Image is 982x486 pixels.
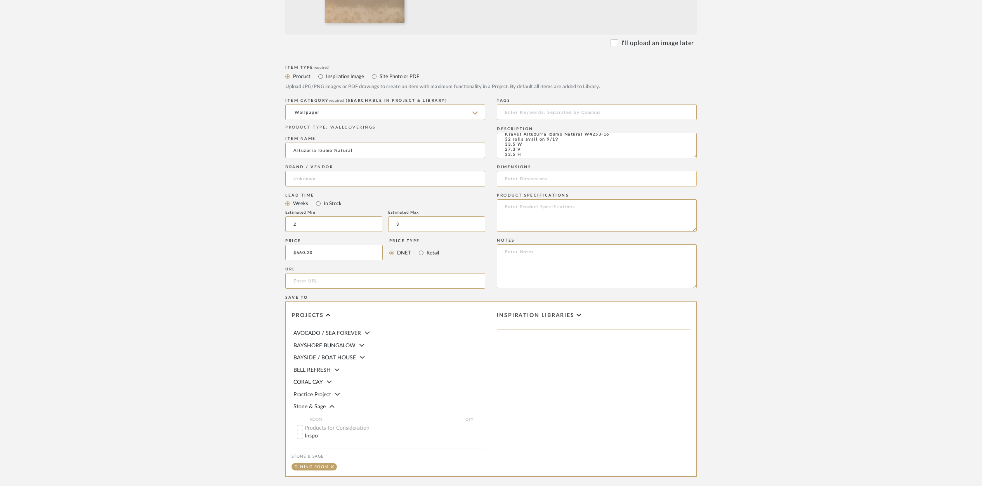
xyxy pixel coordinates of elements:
div: Stone & Sage [291,454,485,459]
span: required [329,99,344,103]
input: Estimated Max [388,216,485,232]
div: Price Type [389,239,439,243]
label: Inspiration Image [325,72,364,81]
input: Enter DNET Price [285,245,383,260]
span: required [314,66,329,70]
label: Site Photo or PDF [379,72,419,81]
div: Description [497,127,697,131]
input: Enter Name [285,143,485,158]
span: BAYSHORE BUNGALOW [293,343,356,348]
mat-radio-group: Select item type [285,199,485,208]
div: Dining Room [295,465,329,469]
span: (Searchable in Project & Library) [346,99,448,103]
div: Upload JPG/PNG images or PDF drawings to create an item with maximum functionality in a Project. ... [285,83,697,91]
label: Inspo [305,433,485,439]
label: Weeks [292,199,308,208]
div: PRODUCT TYPE [285,125,485,131]
label: In Stock [323,199,342,208]
input: Type a category to search and select [285,105,485,120]
div: Save To [285,295,697,300]
input: Estimated Min [285,216,382,232]
span: BAYSIDE / BOAT HOUSE [293,355,356,361]
label: Retail [426,249,439,257]
input: Unknown [285,171,485,186]
div: Estimated Min [285,210,382,215]
mat-radio-group: Select item type [285,71,697,81]
input: Enter Keywords, Separated by Commas [497,105,697,120]
span: : WALLCOVERINGS [326,125,376,129]
span: BELL REFRESH [293,368,331,373]
label: Product [292,72,311,81]
label: I'll upload an image later [621,38,694,48]
span: Stone & Sage [293,404,326,409]
div: Product Specifications [497,193,697,198]
input: Enter URL [285,273,485,289]
span: Practice Project [293,392,331,397]
div: Item Type [285,65,697,70]
div: Notes [497,238,697,243]
mat-radio-group: Select price type [389,245,439,260]
div: Estimated Max [388,210,485,215]
div: Dimensions [497,165,697,169]
div: Lead Time [285,193,485,198]
span: CORAL CAY [293,380,323,385]
span: QTY [460,416,479,423]
label: DNET [396,249,411,257]
div: URL [285,267,485,272]
div: Brand / Vendor [285,165,485,169]
input: Enter Dimensions [497,171,697,186]
div: ITEM CATEGORY [285,98,485,103]
span: Inspiration libraries [497,312,574,319]
div: Item name [285,136,485,141]
span: Projects [291,312,324,319]
span: ROOM [310,416,460,423]
span: AVOCADO / SEA FOREVER [293,331,361,336]
div: Price [285,239,383,243]
div: Tags [497,98,697,103]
